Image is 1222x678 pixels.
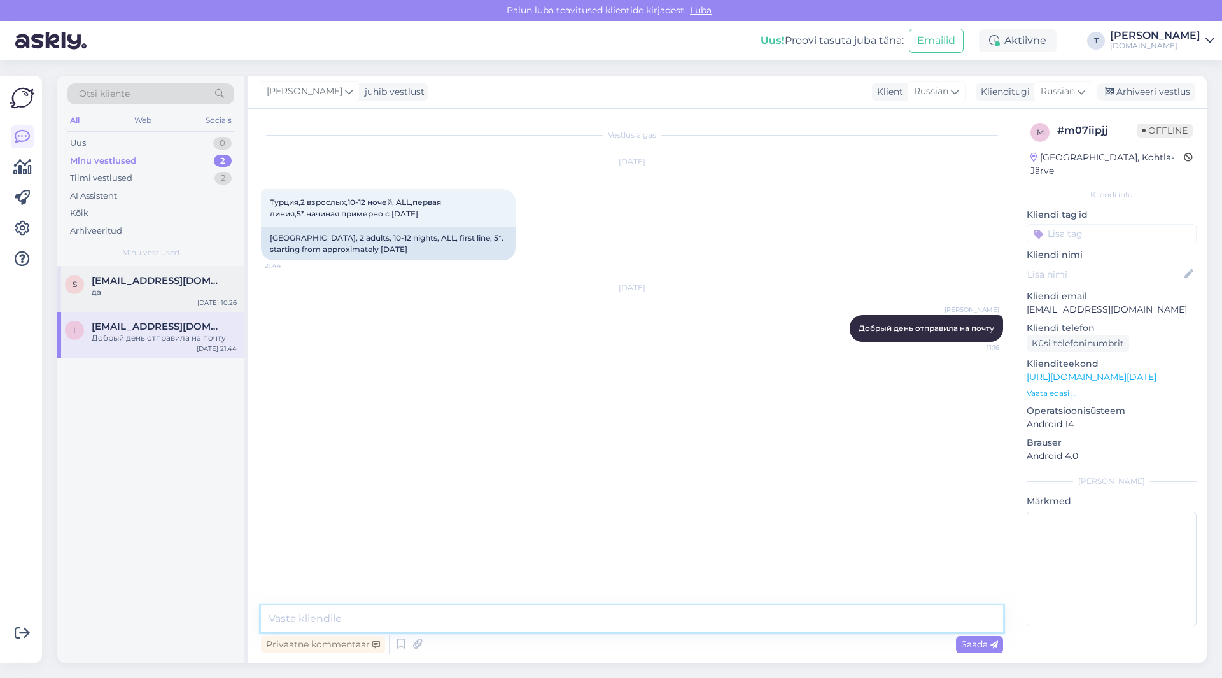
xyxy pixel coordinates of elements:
p: Vaata edasi ... [1027,388,1197,399]
div: # m07iipjj [1057,123,1137,138]
span: s [73,279,77,289]
span: Добрый день отправила на почту [859,323,994,333]
div: [DOMAIN_NAME] [1110,41,1200,51]
p: Android 4.0 [1027,449,1197,463]
div: Tiimi vestlused [70,172,132,185]
p: Operatsioonisüsteem [1027,404,1197,418]
div: juhib vestlust [360,85,425,99]
div: Vestlus algas [261,129,1003,141]
span: Russian [914,85,948,99]
span: irja1965@mail.ru [92,321,224,332]
p: Kliendi telefon [1027,321,1197,335]
div: 2 [214,172,232,185]
span: svetlana.piekkala@gmail.com [92,275,224,286]
div: [GEOGRAPHIC_DATA], 2 adults, 10-12 nights, ALL, first line, 5*. starting from approximately [DATE] [261,227,516,260]
div: [DATE] 10:26 [197,298,237,307]
p: Kliendi tag'id [1027,208,1197,222]
span: i [73,325,76,335]
p: Kliendi email [1027,290,1197,303]
div: Web [132,112,154,129]
span: Minu vestlused [122,247,179,258]
div: Privaatne kommentaar [261,636,385,653]
div: Aktiivne [979,29,1057,52]
span: Otsi kliente [79,87,130,101]
a: [PERSON_NAME][DOMAIN_NAME] [1110,31,1214,51]
b: Uus! [761,34,785,46]
div: 2 [214,155,232,167]
input: Lisa nimi [1027,267,1182,281]
div: All [67,112,82,129]
p: Android 14 [1027,418,1197,431]
span: m [1037,127,1044,137]
input: Lisa tag [1027,224,1197,243]
div: Добрый день отправила на почту [92,332,237,344]
div: T [1087,32,1105,50]
span: [PERSON_NAME] [267,85,342,99]
div: Uus [70,137,86,150]
span: Турция,2 взрослых,10-12 ночей, ALL,первая линия,5*.начиная примерно с [DATE] [270,197,443,218]
div: Kliendi info [1027,189,1197,201]
div: Küsi telefoninumbrit [1027,335,1129,352]
span: 11:16 [952,343,999,352]
span: Luba [686,4,715,16]
div: AI Assistent [70,190,117,202]
div: 0 [213,137,232,150]
span: Offline [1137,124,1193,138]
div: [PERSON_NAME] [1027,476,1197,487]
div: Arhiveeri vestlus [1097,83,1195,101]
div: Kõik [70,207,88,220]
div: Arhiveeritud [70,225,122,237]
p: Brauser [1027,436,1197,449]
div: [DATE] [261,282,1003,293]
span: 21:44 [265,261,313,271]
span: Russian [1041,85,1075,99]
p: [EMAIL_ADDRESS][DOMAIN_NAME] [1027,303,1197,316]
p: Märkmed [1027,495,1197,508]
div: Klienditugi [976,85,1030,99]
img: Askly Logo [10,86,34,110]
p: Kliendi nimi [1027,248,1197,262]
div: Proovi tasuta juba täna: [761,33,904,48]
div: [GEOGRAPHIC_DATA], Kohtla-Järve [1030,151,1184,178]
button: Emailid [909,29,964,53]
span: Saada [961,639,998,650]
div: Socials [203,112,234,129]
div: [DATE] [261,156,1003,167]
div: Klient [872,85,903,99]
p: Klienditeekond [1027,357,1197,371]
div: да [92,286,237,298]
a: [URL][DOMAIN_NAME][DATE] [1027,371,1156,383]
div: [DATE] 21:44 [197,344,237,353]
div: Minu vestlused [70,155,136,167]
div: [PERSON_NAME] [1110,31,1200,41]
span: [PERSON_NAME] [945,305,999,314]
